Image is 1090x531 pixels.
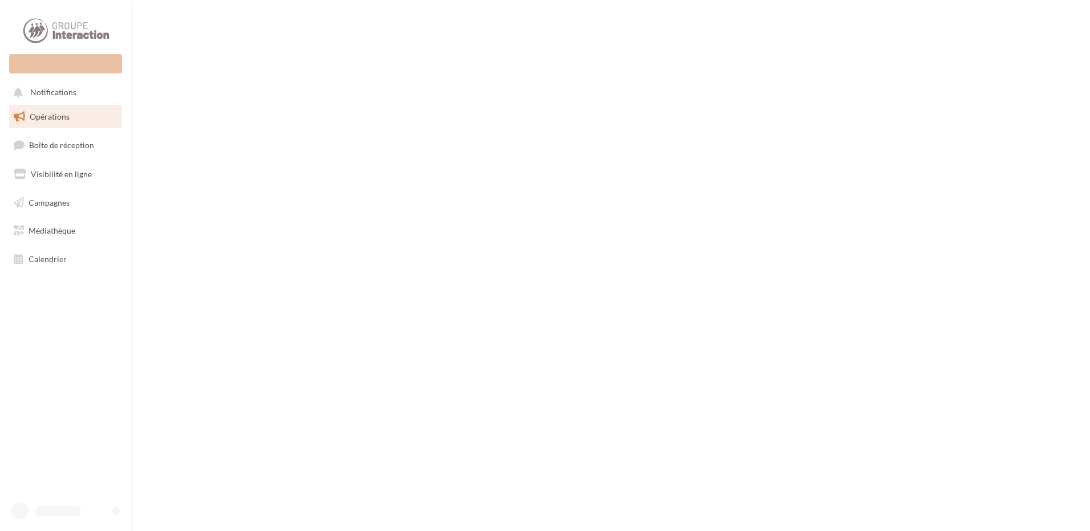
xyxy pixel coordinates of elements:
[29,226,75,235] span: Médiathèque
[7,162,124,186] a: Visibilité en ligne
[9,54,122,73] div: Nouvelle campagne
[7,133,124,157] a: Boîte de réception
[30,88,76,97] span: Notifications
[30,112,70,121] span: Opérations
[29,197,70,207] span: Campagnes
[29,140,94,150] span: Boîte de réception
[31,169,92,179] span: Visibilité en ligne
[7,191,124,215] a: Campagnes
[7,105,124,129] a: Opérations
[29,254,67,264] span: Calendrier
[7,219,124,243] a: Médiathèque
[7,247,124,271] a: Calendrier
